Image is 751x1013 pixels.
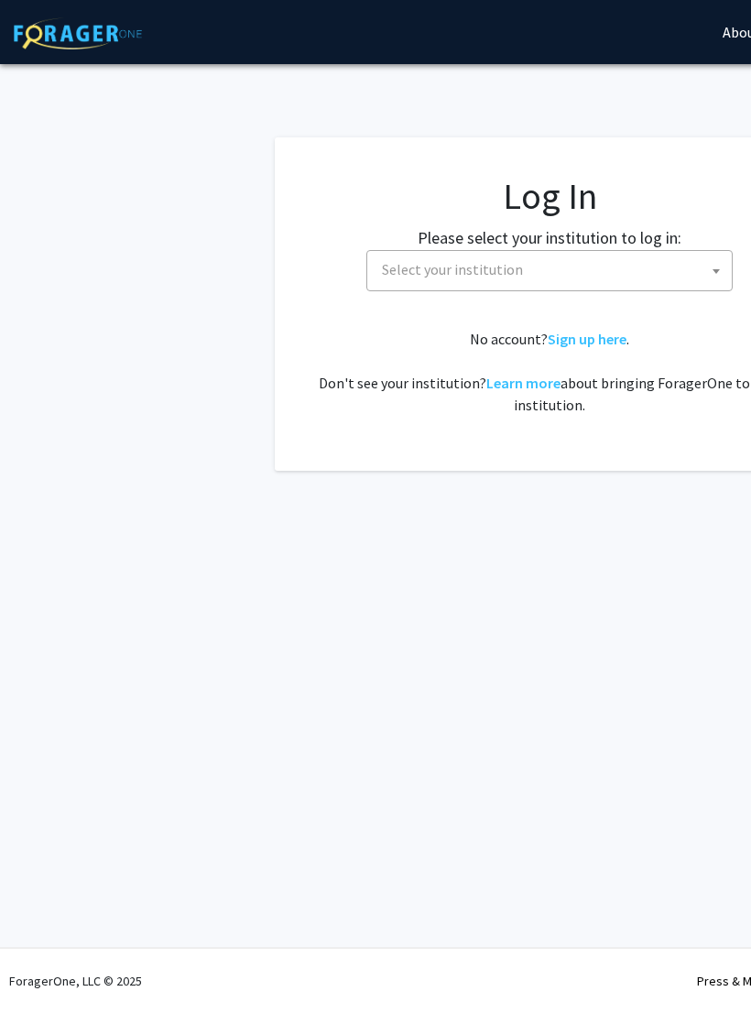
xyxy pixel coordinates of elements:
label: Please select your institution to log in: [418,225,681,250]
a: Learn more about bringing ForagerOne to your institution [486,374,561,392]
img: ForagerOne Logo [14,17,142,49]
span: Select your institution [382,260,523,278]
span: Select your institution [366,250,733,291]
div: ForagerOne, LLC © 2025 [9,949,142,1013]
a: Sign up here [548,330,626,348]
span: Select your institution [375,251,732,289]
